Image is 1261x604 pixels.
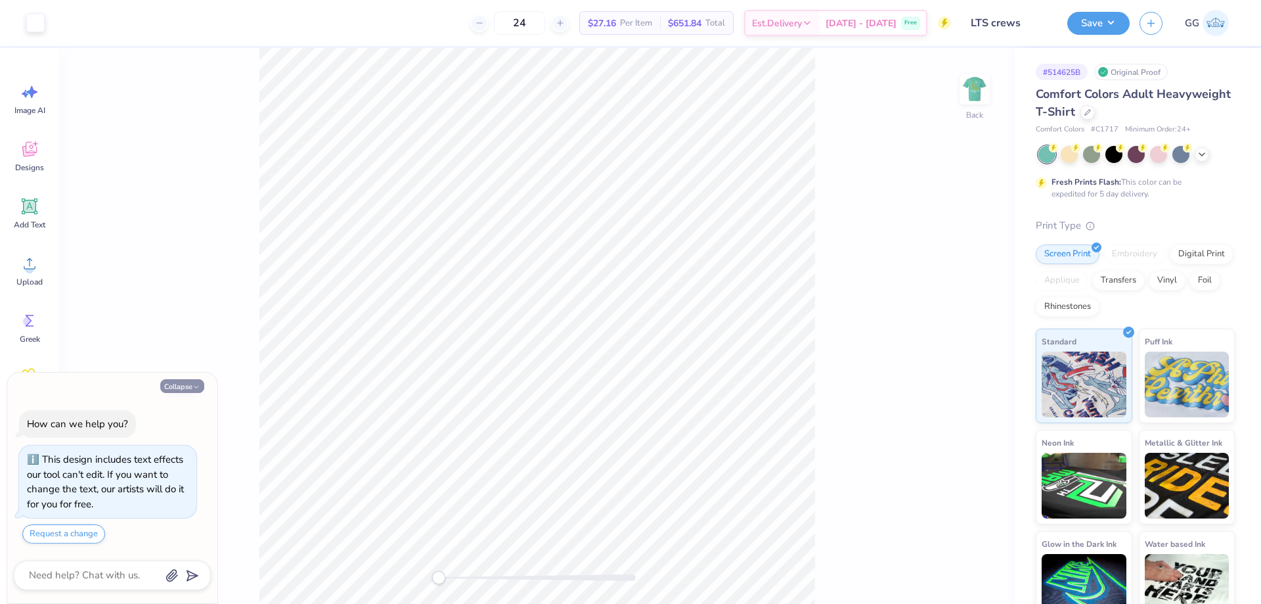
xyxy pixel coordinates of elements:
[1125,124,1191,135] span: Minimum Order: 24 +
[160,379,204,393] button: Collapse
[1203,10,1229,36] img: Gerson Garcia
[1051,177,1121,187] strong: Fresh Prints Flash:
[668,16,701,30] span: $651.84
[1185,16,1199,31] span: GG
[1092,271,1145,290] div: Transfers
[1145,352,1229,417] img: Puff Ink
[20,334,40,344] span: Greek
[14,105,45,116] span: Image AI
[432,571,445,584] div: Accessibility label
[1042,436,1074,450] span: Neon Ink
[826,16,896,30] span: [DATE] - [DATE]
[1145,453,1229,519] img: Metallic & Glitter Ink
[962,76,988,103] img: Back
[1036,64,1088,80] div: # 514625B
[1042,352,1126,417] img: Standard
[1103,244,1166,264] div: Embroidery
[752,16,802,30] span: Est. Delivery
[1036,297,1099,317] div: Rhinestones
[1189,271,1220,290] div: Foil
[966,109,983,121] div: Back
[620,16,652,30] span: Per Item
[16,277,43,287] span: Upload
[904,18,917,28] span: Free
[15,162,44,173] span: Designs
[1179,10,1235,36] a: GG
[588,16,616,30] span: $27.16
[1036,244,1099,264] div: Screen Print
[1170,244,1233,264] div: Digital Print
[1042,335,1076,348] span: Standard
[494,11,545,35] input: – –
[1145,537,1205,551] span: Water based Ink
[1036,86,1231,120] span: Comfort Colors Adult Heavyweight T-Shirt
[705,16,725,30] span: Total
[1067,12,1130,35] button: Save
[1042,453,1126,519] img: Neon Ink
[14,220,45,230] span: Add Text
[961,10,1057,36] input: Untitled Design
[1051,176,1213,200] div: This color can be expedited for 5 day delivery.
[27,417,128,430] div: How can we help you?
[1091,124,1118,135] span: # C1717
[1094,64,1168,80] div: Original Proof
[1036,271,1088,290] div: Applique
[1036,218,1235,233] div: Print Type
[1149,271,1185,290] div: Vinyl
[22,524,105,544] button: Request a change
[1145,335,1172,348] span: Puff Ink
[1036,124,1084,135] span: Comfort Colors
[27,453,184,511] div: This design includes text effects our tool can't edit. If you want to change the text, our artist...
[1145,436,1222,450] span: Metallic & Glitter Ink
[1042,537,1117,551] span: Glow in the Dark Ink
